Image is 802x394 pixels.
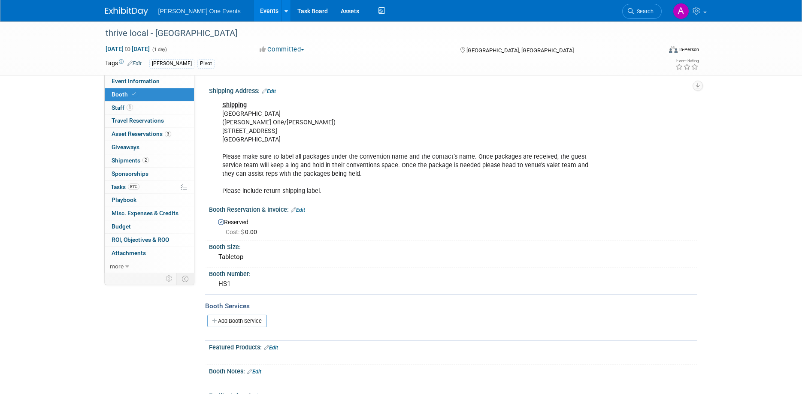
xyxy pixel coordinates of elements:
[226,229,245,235] span: Cost: $
[222,102,247,109] u: Shipping
[105,141,194,154] a: Giveaways
[209,203,697,214] div: Booth Reservation & Invoice:
[673,3,689,19] img: Amanda Bartschi
[679,46,699,53] div: In-Person
[669,46,678,53] img: Format-Inperson.png
[112,91,138,98] span: Booth
[105,220,194,233] a: Budget
[611,45,699,57] div: Event Format
[209,365,697,376] div: Booth Notes:
[105,114,194,127] a: Travel Reservations
[127,60,142,66] a: Edit
[634,8,654,15] span: Search
[105,168,194,180] a: Sponsorships
[215,216,691,236] div: Reserved
[112,130,171,137] span: Asset Reservations
[257,45,308,54] button: Committed
[105,7,148,16] img: ExhibitDay
[112,157,149,164] span: Shipments
[112,210,179,217] span: Misc. Expenses & Credits
[128,183,139,190] span: 81%
[105,247,194,260] a: Attachments
[112,104,133,111] span: Staff
[162,273,177,284] td: Personalize Event Tab Strip
[112,78,160,84] span: Event Information
[103,26,649,41] div: thrive local - [GEOGRAPHIC_DATA]
[112,196,136,203] span: Playbook
[209,84,697,96] div: Shipping Address:
[105,102,194,114] a: Staff1
[209,241,697,251] div: Booth Size:
[142,157,149,163] span: 2
[215,277,691,291] div: HS1
[466,47,574,54] span: [GEOGRAPHIC_DATA], [GEOGRAPHIC_DATA]
[110,263,124,270] span: more
[209,341,697,352] div: Featured Products:
[205,301,697,311] div: Booth Services
[262,88,276,94] a: Edit
[216,97,603,200] div: [GEOGRAPHIC_DATA] ([PERSON_NAME] One/[PERSON_NAME]) [STREET_ADDRESS] [GEOGRAPHIC_DATA] Please mak...
[176,273,194,284] td: Toggle Event Tabs
[226,229,260,235] span: 0.00
[149,59,194,68] div: [PERSON_NAME]
[215,250,691,264] div: Tabletop
[264,345,278,351] a: Edit
[112,250,146,256] span: Attachments
[105,45,150,53] span: [DATE] [DATE]
[105,75,194,88] a: Event Information
[105,194,194,207] a: Playbook
[197,59,215,68] div: Pivot
[105,154,194,167] a: Shipments2
[112,117,164,124] span: Travel Reservations
[165,131,171,137] span: 3
[622,4,662,19] a: Search
[112,236,169,243] span: ROI, Objectives & ROO
[105,88,194,101] a: Booth
[105,181,194,194] a: Tasks81%
[105,207,194,220] a: Misc. Expenses & Credits
[112,223,131,230] span: Budget
[209,268,697,278] div: Booth Number:
[291,207,305,213] a: Edit
[105,59,142,69] td: Tags
[124,45,132,52] span: to
[151,47,167,52] span: (1 day)
[158,8,241,15] span: [PERSON_NAME] One Events
[111,183,139,190] span: Tasks
[105,260,194,273] a: more
[132,92,136,96] i: Booth reservation complete
[112,144,139,150] span: Giveaways
[127,104,133,111] span: 1
[105,128,194,141] a: Asset Reservations3
[675,59,699,63] div: Event Rating
[207,315,267,327] a: Add Booth Service
[105,234,194,247] a: ROI, Objectives & ROO
[112,170,148,177] span: Sponsorships
[247,369,261,375] a: Edit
